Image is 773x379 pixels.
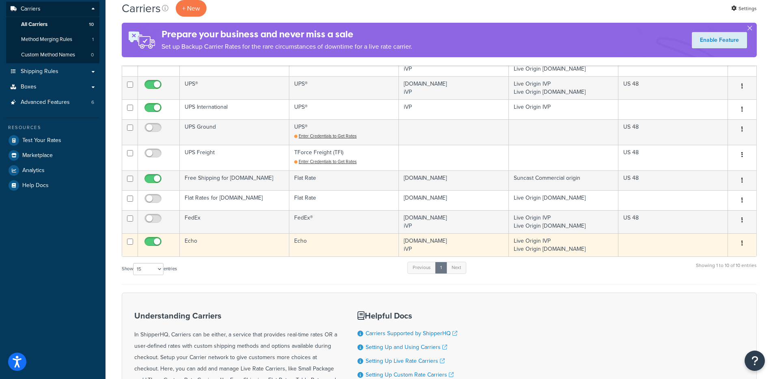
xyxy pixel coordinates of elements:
td: [DOMAIN_NAME] iVP [399,76,509,99]
td: UPS® [180,76,289,99]
li: All Carriers [6,17,99,32]
a: Boxes [6,80,99,95]
span: Advanced Features [21,99,70,106]
td: Echo [289,233,399,256]
a: Advanced Features 6 [6,95,99,110]
a: Custom Method Names 0 [6,47,99,62]
span: 6 [91,99,94,106]
td: Free Shipping for [DOMAIN_NAME] [180,170,289,190]
a: Enable Feature [692,32,747,48]
li: Carriers [6,2,99,63]
td: Live Origin [DOMAIN_NAME] [509,190,618,210]
span: Help Docs [22,182,49,189]
a: Settings [731,3,757,14]
td: UPS® [289,119,399,145]
td: Live Origin IVP [509,99,618,119]
span: 1 [92,36,94,43]
a: Method Merging Rules 1 [6,32,99,47]
span: Boxes [21,84,37,90]
span: Analytics [22,167,45,174]
span: 0 [91,52,94,58]
span: Enter Credentials to Get Rates [299,133,357,139]
h1: Carriers [122,0,161,16]
td: UPS Freight [180,145,289,170]
label: Show entries [122,263,177,275]
a: Setting Up Live Rate Carriers [366,357,445,365]
td: Flat Rates for [DOMAIN_NAME] [180,190,289,210]
td: Flat Rate [289,190,399,210]
span: 10 [89,21,94,28]
td: Flat Rate [289,170,399,190]
span: Custom Method Names [21,52,75,58]
td: UPS® [289,76,399,99]
h3: Helpful Docs [357,311,463,320]
a: Next [446,262,466,274]
span: Shipping Rules [21,68,58,75]
a: Analytics [6,163,99,178]
a: Test Your Rates [6,133,99,148]
td: Live Origin IVP Live Origin [DOMAIN_NAME] [509,233,618,256]
td: Suncast Commercial origin [509,170,618,190]
a: Setting Up Custom Rate Carriers [366,370,454,379]
td: [DOMAIN_NAME] iVP [399,233,509,256]
td: US 48 [618,119,728,145]
td: [DOMAIN_NAME] iVP [399,210,509,233]
button: Open Resource Center [745,351,765,371]
td: [DOMAIN_NAME] [399,170,509,190]
li: Custom Method Names [6,47,99,62]
a: Carriers [6,2,99,17]
a: Shipping Rules [6,64,99,79]
p: Set up Backup Carrier Rates for the rare circumstances of downtime for a live rate carrier. [161,41,412,52]
span: Marketplace [22,152,53,159]
td: UPS International [180,99,289,119]
div: Showing 1 to 10 of 10 entries [696,261,757,278]
li: Method Merging Rules [6,32,99,47]
h4: Prepare your business and never miss a sale [161,28,412,41]
a: All Carriers 10 [6,17,99,32]
select: Showentries [133,263,164,275]
td: Live Origin IVP Live Origin [DOMAIN_NAME] [509,210,618,233]
a: Enter Credentials to Get Rates [294,158,357,165]
img: ad-rules-rateshop-fe6ec290ccb7230408bd80ed9643f0289d75e0ffd9eb532fc0e269fcd187b520.png [122,23,161,57]
td: [DOMAIN_NAME] [399,190,509,210]
td: UPS® [289,99,399,119]
td: US 48 [618,170,728,190]
a: Marketplace [6,148,99,163]
td: Echo [180,233,289,256]
a: Carriers Supported by ShipperHQ [366,329,457,338]
td: US 48 [618,76,728,99]
td: US 48 [618,210,728,233]
span: Carriers [21,6,41,13]
td: FedEx® [289,210,399,233]
span: Enter Credentials to Get Rates [299,158,357,165]
a: Setting Up and Using Carriers [366,343,447,351]
a: Help Docs [6,178,99,193]
a: 1 [435,262,447,274]
span: Method Merging Rules [21,36,72,43]
div: Resources [6,124,99,131]
td: FedEx [180,210,289,233]
td: iVP [399,99,509,119]
span: All Carriers [21,21,47,28]
li: Advanced Features [6,95,99,110]
td: Live Origin IVP Live Origin [DOMAIN_NAME] [509,76,618,99]
a: Previous [407,262,436,274]
td: US 48 [618,145,728,170]
span: Test Your Rates [22,137,61,144]
td: UPS Ground [180,119,289,145]
h3: Understanding Carriers [134,311,337,320]
td: TForce Freight (TFI) [289,145,399,170]
a: Enter Credentials to Get Rates [294,133,357,139]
